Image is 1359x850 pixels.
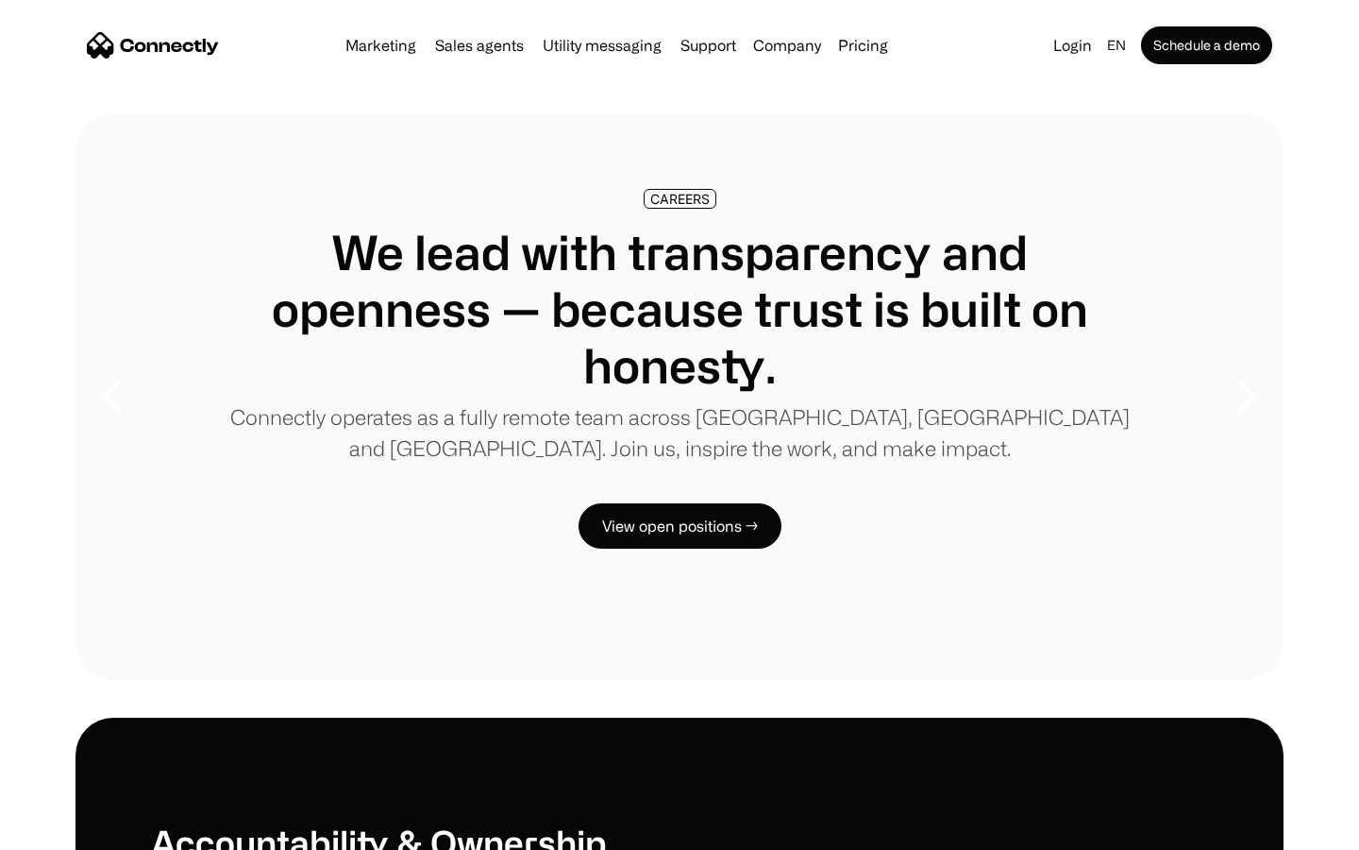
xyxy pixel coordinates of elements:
a: Pricing [830,38,896,53]
h1: We lead with transparency and openness — because trust is built on honesty. [226,224,1132,394]
a: Login [1046,32,1099,59]
a: Sales agents [428,38,531,53]
aside: Language selected: English [19,815,113,843]
ul: Language list [38,817,113,843]
div: en [1107,32,1126,59]
a: Marketing [338,38,424,53]
a: Utility messaging [535,38,669,53]
a: Schedule a demo [1141,26,1272,64]
a: Support [673,38,744,53]
p: Connectly operates as a fully remote team across [GEOGRAPHIC_DATA], [GEOGRAPHIC_DATA] and [GEOGRA... [226,401,1132,464]
div: Company [753,32,821,59]
div: CAREERS [650,192,710,206]
a: View open positions → [579,503,781,549]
